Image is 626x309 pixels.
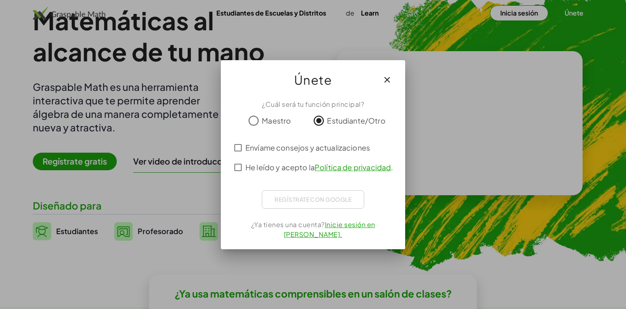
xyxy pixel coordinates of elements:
span: Envíame consejos y actualizaciones [245,142,370,153]
div: ¿Ya tienes una cuenta? [231,220,395,239]
a: Política de privacidad [315,162,391,172]
span: Maestro [262,115,291,126]
a: Inicie sesión en [PERSON_NAME]. [284,220,375,239]
span: Únete [294,70,332,90]
div: ¿Cuál será tu función principal? [231,99,395,109]
span: He leído y acepto la . [245,162,393,173]
span: Estudiante/Otro [327,115,385,126]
